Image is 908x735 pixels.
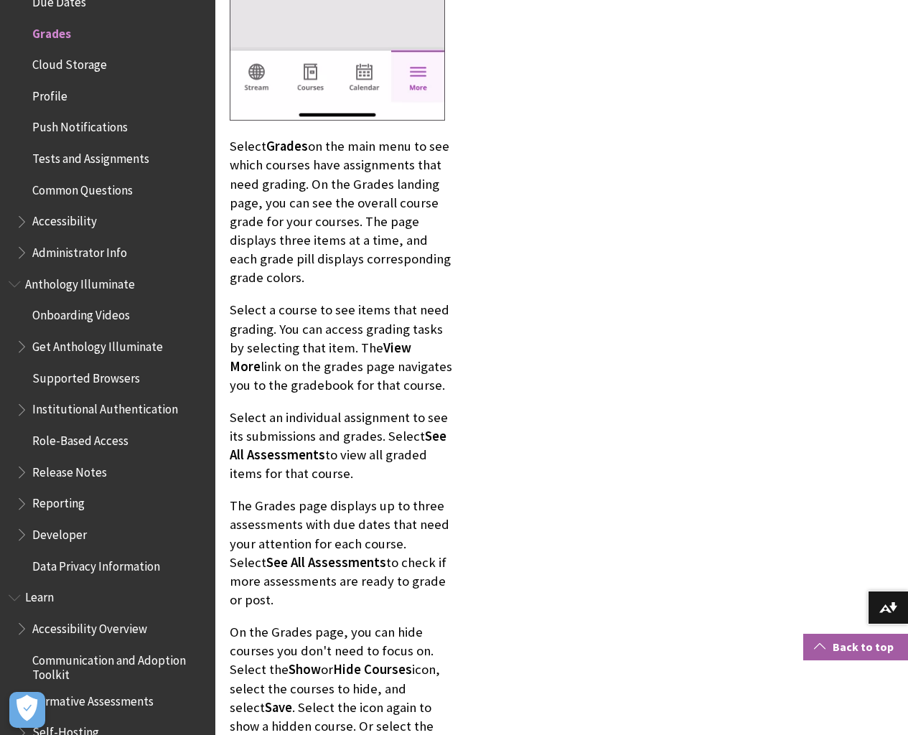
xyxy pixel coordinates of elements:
[230,137,456,287] p: Select on the main menu to see which courses have assignments that need grading. On the Grades la...
[32,460,107,479] span: Release Notes
[32,429,128,448] span: Role-Based Access
[32,523,87,542] span: Developer
[289,661,321,678] span: Show
[32,617,147,636] span: Accessibility Overview
[32,398,178,417] span: Institutional Authentication
[25,586,54,605] span: Learn
[32,648,205,682] span: Communication and Adoption Toolkit
[230,497,456,609] p: The Grades page displays up to three assessments with due dates that need your attention for each...
[32,84,67,103] span: Profile
[266,554,386,571] span: See All Assessments
[230,301,456,395] p: Select a course to see items that need grading. You can access grading tasks by selecting that it...
[32,146,149,166] span: Tests and Assignments
[32,334,163,354] span: Get Anthology Illuminate
[803,634,908,660] a: Back to top
[32,366,140,385] span: Supported Browsers
[32,22,71,41] span: Grades
[32,178,133,197] span: Common Questions
[32,492,85,511] span: Reporting
[266,138,308,154] span: Grades
[32,240,127,260] span: Administrator Info
[32,210,97,229] span: Accessibility
[32,554,160,574] span: Data Privacy Information
[32,304,130,323] span: Onboarding Videos
[25,272,135,291] span: Anthology Illuminate
[9,692,45,728] button: Open Preferences
[32,689,154,708] span: Formative Assessments
[9,272,207,579] nav: Book outline for Anthology Illuminate
[265,699,292,716] span: Save
[32,116,128,135] span: Push Notifications
[230,340,411,375] span: View More
[333,661,412,678] span: Hide Courses
[32,52,107,72] span: Cloud Storage
[230,408,456,484] p: Select an individual assignment to see its submissions and grades. Select to view all graded item...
